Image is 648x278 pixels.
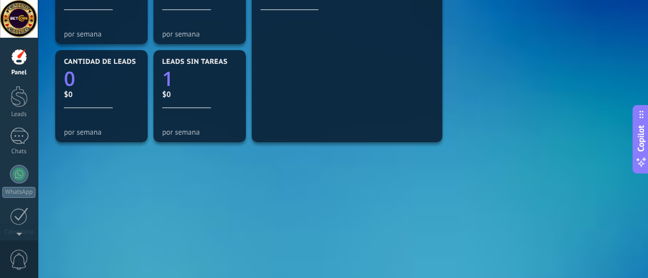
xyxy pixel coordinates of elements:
div: por semana [162,30,237,38]
div: Panel [2,69,36,77]
div: por semana [162,128,237,136]
div: por semana [64,30,139,38]
a: 0 [64,65,139,92]
a: 1 [162,65,237,92]
text: 0 [64,65,75,92]
div: por semana [64,128,139,136]
span: Leads sin tareas [162,58,227,66]
span: Copilot [635,125,647,151]
div: Chats [2,148,36,156]
div: WhatsApp [2,187,35,198]
text: 1 [162,65,173,92]
span: Cantidad de leads perdidos [64,58,174,66]
div: $0 [64,89,139,99]
div: $0 [162,89,237,99]
div: Leads [2,111,36,118]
